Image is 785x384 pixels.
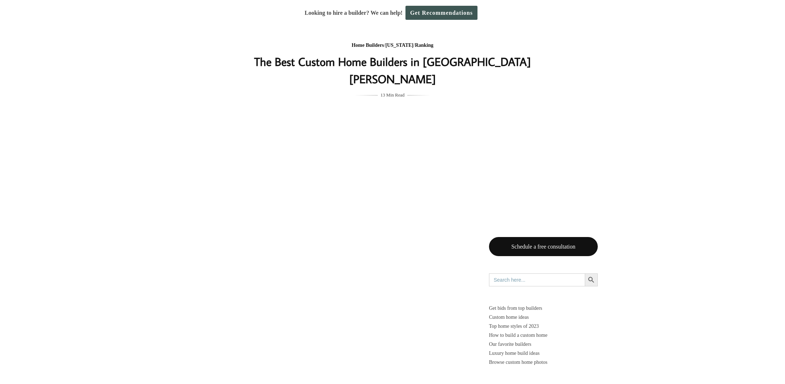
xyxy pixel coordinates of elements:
a: Ranking [415,43,433,48]
a: [US_STATE] [385,43,413,48]
span: 13 Min Read [381,91,405,99]
h1: The Best Custom Home Builders in [GEOGRAPHIC_DATA][PERSON_NAME] [249,53,536,88]
a: Get Recommendations [405,6,477,20]
a: Home Builders [351,43,384,48]
div: / / [249,41,536,50]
